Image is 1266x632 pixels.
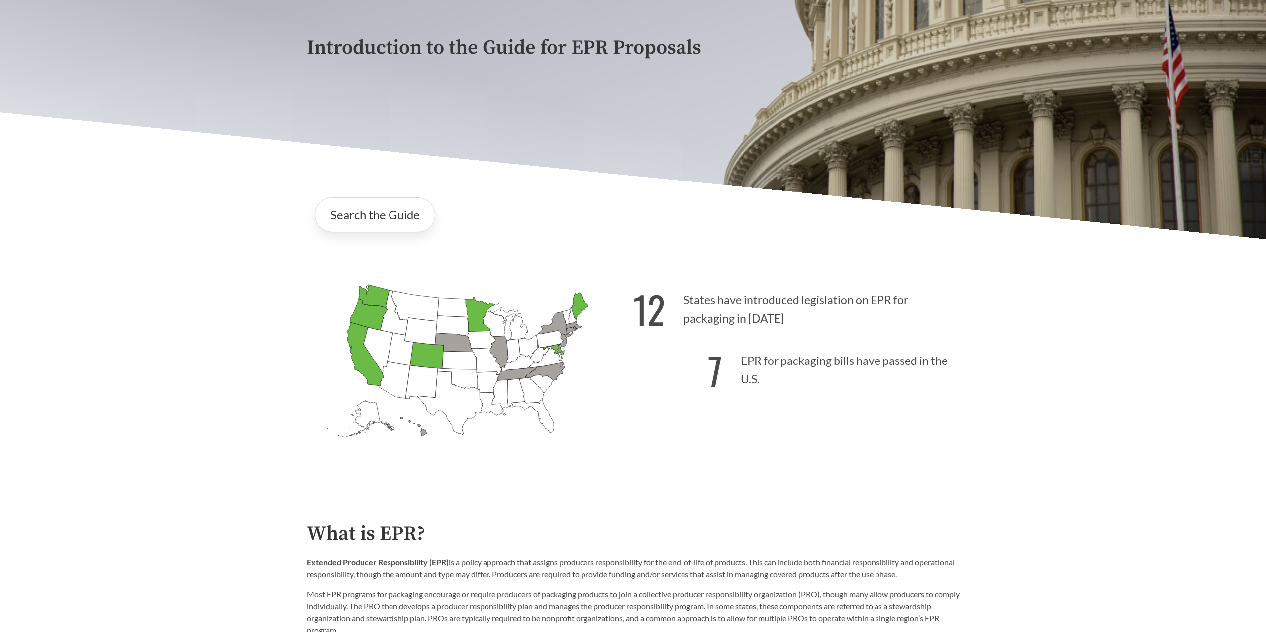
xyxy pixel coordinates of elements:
[307,556,960,580] p: is a policy approach that assigns producers responsibility for the end-of-life of products. This ...
[315,197,435,232] a: Search the Guide
[633,337,960,398] p: EPR for packaging bills have passed in the U.S.
[307,523,960,545] h2: What is EPR?
[307,37,960,59] p: Introduction to the Guide for EPR Proposals
[633,281,665,337] strong: 12
[307,557,449,567] strong: Extended Producer Responsibility (EPR)
[633,276,960,337] p: States have introduced legislation on EPR for packaging in [DATE]
[708,343,722,398] strong: 7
